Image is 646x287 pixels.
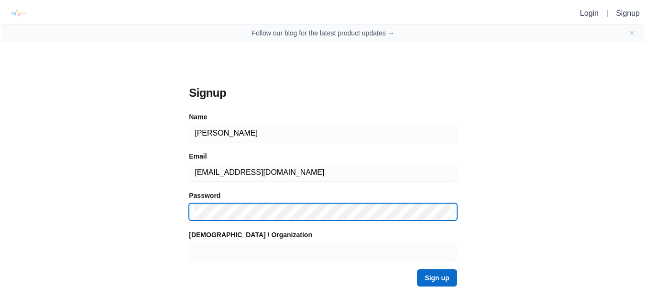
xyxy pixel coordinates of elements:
[616,9,640,17] a: Signup
[602,8,612,19] li: |
[189,85,457,101] h3: Signup
[417,269,457,287] button: Sign up
[189,112,207,122] label: Name
[7,2,29,24] img: logo
[580,9,599,17] a: Login
[189,230,312,240] label: [DEMOGRAPHIC_DATA] / Organization
[189,151,207,161] label: Email
[598,239,635,276] iframe: Drift Widget Chat Controller
[189,191,220,200] label: Password
[628,29,636,37] button: Close banner
[252,28,394,38] a: Follow our blog for the latest product updates →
